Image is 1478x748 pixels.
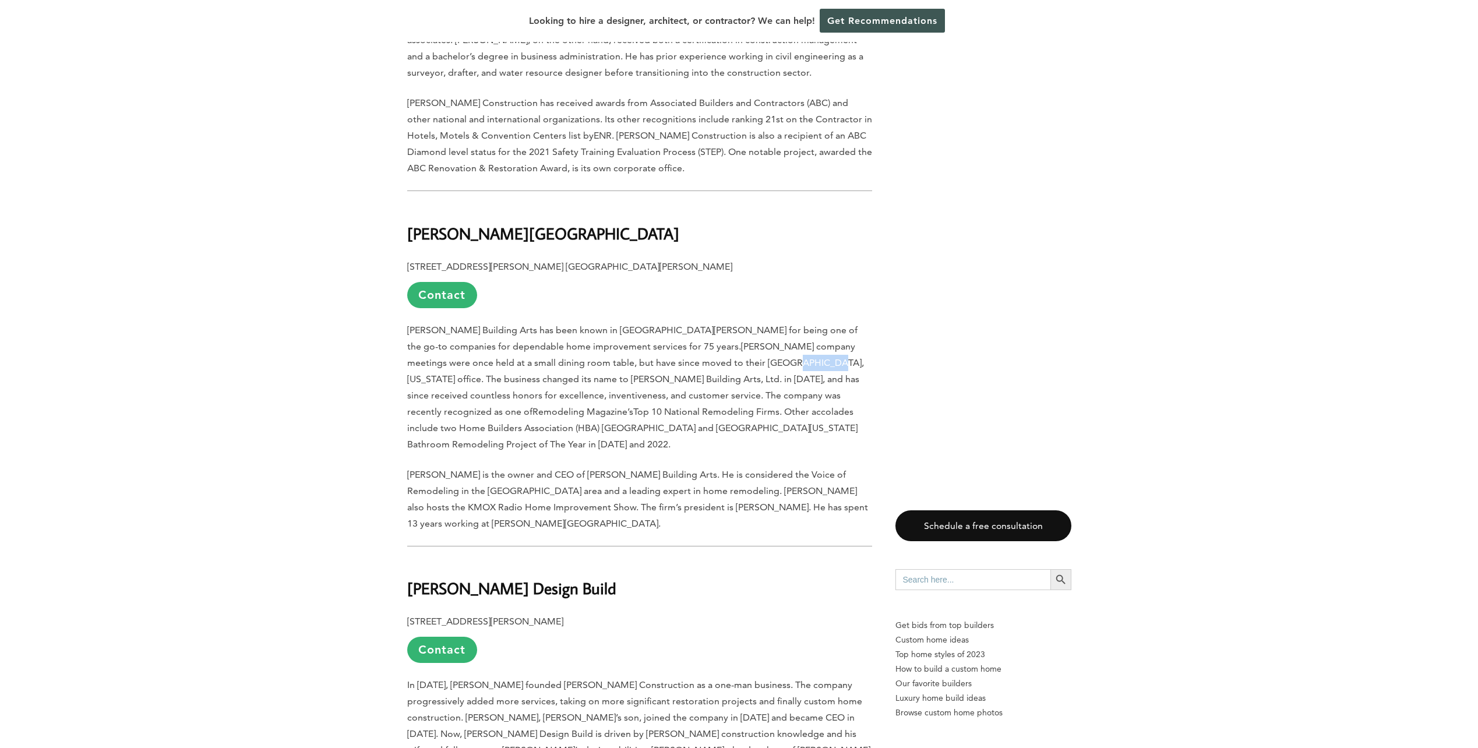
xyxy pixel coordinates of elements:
b: [PERSON_NAME] Design Build [407,578,616,598]
input: Search here... [895,569,1050,590]
a: Schedule a free consultation [895,510,1071,541]
b: [PERSON_NAME][GEOGRAPHIC_DATA] [407,223,679,244]
span: [PERSON_NAME] company meetings were once held at a small dining room table, but have since moved ... [407,341,864,417]
span: Top 10 National Remodeling Firms. Other accolades include two Home Builders Association (HBA) [GE... [407,406,858,450]
span: [PERSON_NAME] is the owner and CEO of [PERSON_NAME] Building Arts. He is considered the Voice of ... [407,469,868,529]
span: [PERSON_NAME] Construction has received awards from Associated Builders and Contractors (ABC) and... [407,97,872,141]
a: Our favorite builders [895,676,1071,691]
b: [STREET_ADDRESS][PERSON_NAME] [GEOGRAPHIC_DATA][PERSON_NAME] [407,261,732,272]
span: . [PERSON_NAME] Construction is also a recipient of an ABC Diamond level status for the 2021 Safe... [407,130,872,174]
p: Get bids from top builders [895,618,1071,633]
svg: Search [1054,573,1067,586]
a: Contact [407,282,477,308]
a: Custom home ideas [895,633,1071,647]
span: [PERSON_NAME] Building Arts has been known in [GEOGRAPHIC_DATA][PERSON_NAME] for being one of the... [407,324,858,352]
a: Get Recommendations [820,9,945,33]
a: Top home styles of 2023 [895,647,1071,662]
a: Contact [407,637,477,663]
a: Luxury home build ideas [895,691,1071,705]
span: ENR [594,130,612,141]
span: Remodeling Magazine’s [532,406,633,417]
b: [STREET_ADDRESS][PERSON_NAME] [407,616,563,627]
a: How to build a custom home [895,662,1071,676]
a: Browse custom home photos [895,705,1071,720]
